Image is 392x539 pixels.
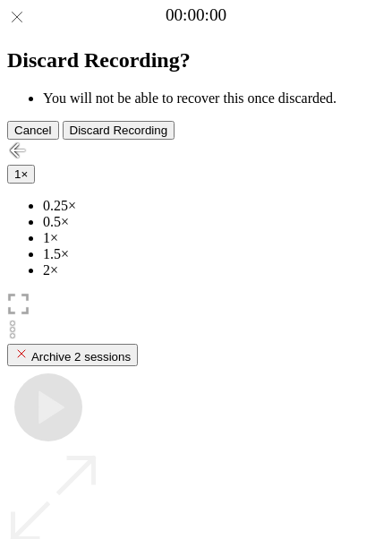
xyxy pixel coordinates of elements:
div: Archive 2 sessions [14,346,131,364]
button: 1× [7,165,35,184]
li: 1× [43,230,385,246]
button: Archive 2 sessions [7,344,138,366]
span: 1 [14,167,21,181]
li: 2× [43,262,385,278]
li: You will not be able to recover this once discarded. [43,90,385,107]
button: Cancel [7,121,59,140]
h2: Discard Recording? [7,48,385,73]
li: 1.5× [43,246,385,262]
li: 0.25× [43,198,385,214]
button: Discard Recording [63,121,175,140]
li: 0.5× [43,214,385,230]
a: 00:00:00 [166,5,226,25]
